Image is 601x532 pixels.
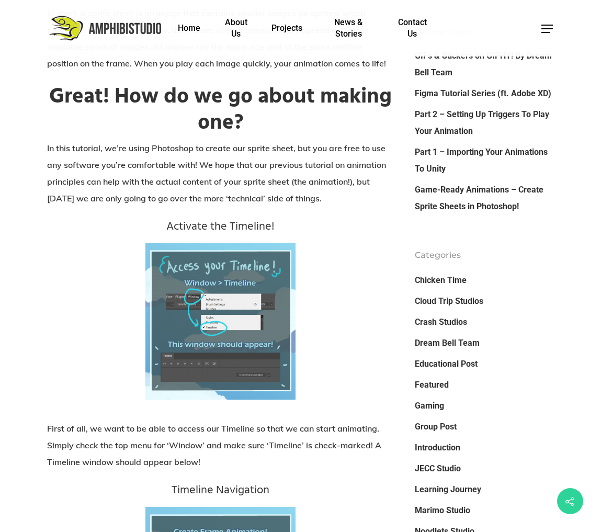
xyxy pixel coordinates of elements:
p: In this tutorial, we’re using Photoshop to create our sprite sheet, but you are free to use any s... [47,140,394,219]
a: Part 2 – Setting Up Triggers To Play Your Animation [415,106,554,140]
h3: Activate the Timeline! [47,219,394,235]
a: GIFs & Stickers on GIPHY! By Dream Bell Team [415,48,554,81]
a: About Us [221,17,251,40]
a: Gaming [415,398,554,414]
a: Introduction [415,439,554,456]
a: Educational Post [415,356,554,372]
a: Part 1 – Importing Your Animations To Unity [415,144,554,177]
a: Group Post [415,418,554,435]
h3: Timeline Navigation [47,483,394,499]
a: Chicken Time [415,272,554,289]
a: Cloud Trip Studios [415,293,554,310]
a: Contact Us [395,17,430,40]
a: Featured [415,377,554,393]
a: Game-Ready Animations – Create Sprite Sheets in Photoshop! [415,182,554,215]
a: Learning Journey [415,481,554,498]
p: First of all, we want to be able to access our Timeline so that we can start animating. Simply ch... [47,420,394,483]
a: Dream Bell Team [415,335,554,352]
h2: Great! How do we go about making one? [47,84,394,136]
a: Projects [271,22,302,34]
a: News & Stories [323,17,374,40]
a: Home [178,22,200,34]
a: Marimo Studio [415,502,554,519]
a: JECC Studio [415,460,554,477]
h4: Categories [415,248,554,262]
a: Crash Studios [415,314,554,331]
a: Figma Tutorial Series (ft. Adobe XD) [415,85,554,102]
